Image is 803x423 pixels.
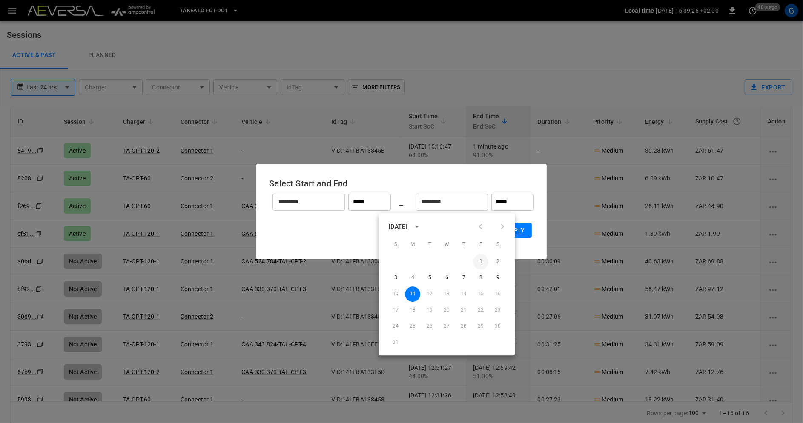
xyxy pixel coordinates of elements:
button: 9 [490,270,505,286]
button: 2 [490,254,505,269]
button: 11 [405,286,420,302]
h6: _ [399,195,403,209]
span: Thursday [456,236,471,253]
span: Friday [473,236,488,253]
button: 1 [473,254,488,269]
h6: Select Start and End [269,177,533,190]
span: Tuesday [422,236,437,253]
span: Sunday [388,236,403,253]
span: Saturday [490,236,505,253]
button: 5 [422,270,437,286]
button: Apply [499,223,532,238]
button: 7 [456,270,471,286]
div: [DATE] [389,222,407,231]
button: 6 [439,270,454,286]
span: Wednesday [439,236,454,253]
span: Monday [405,236,420,253]
button: calendar view is open, switch to year view [410,219,424,234]
button: 4 [405,270,420,286]
button: 8 [473,270,488,286]
button: 3 [388,270,403,286]
button: 10 [388,286,403,302]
